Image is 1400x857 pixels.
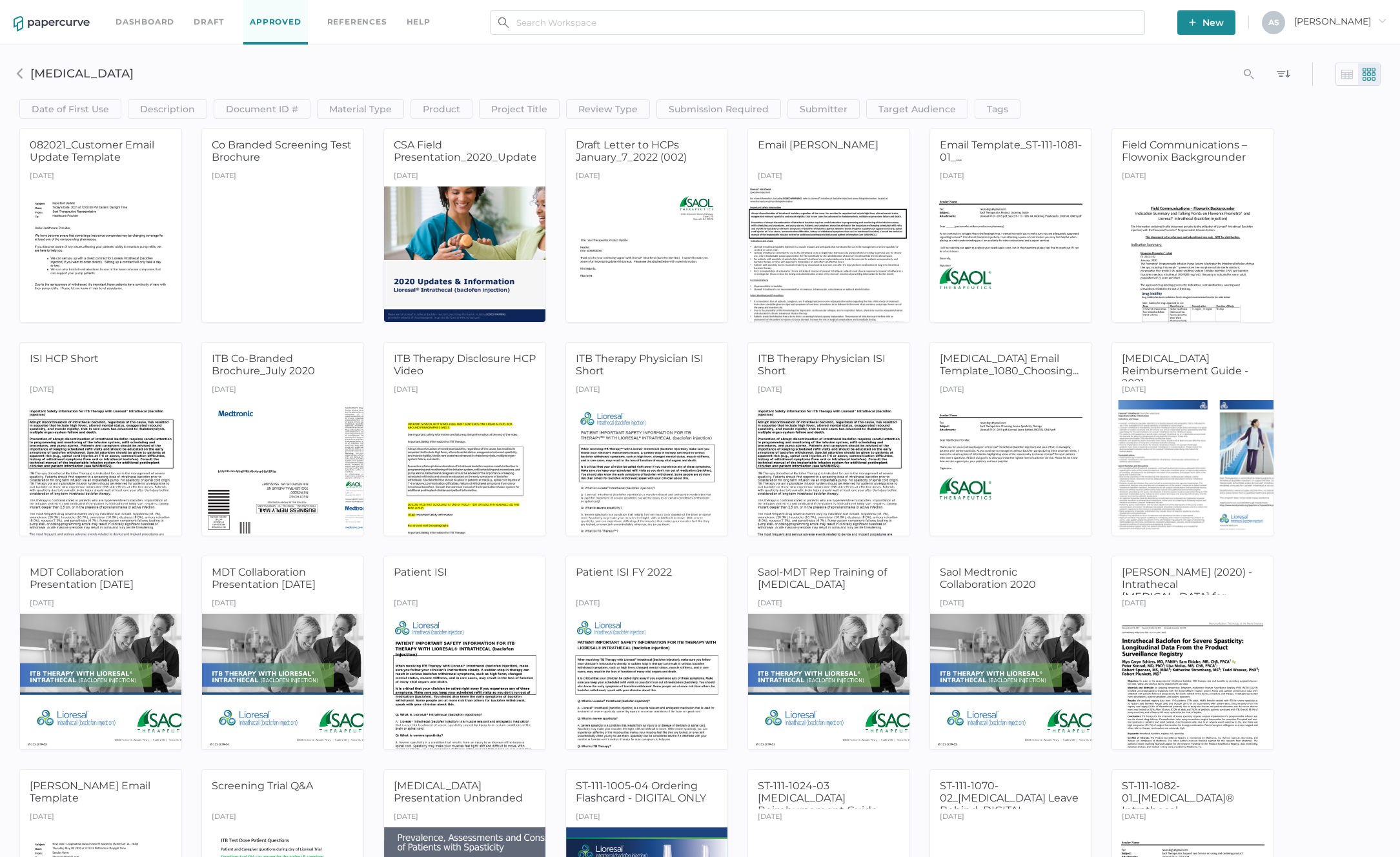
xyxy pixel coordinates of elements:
[214,99,310,119] button: Document ID #
[212,566,316,590] span: MDT Collaboration Presentation [DATE]
[15,68,25,79] img: XASAF+g4Z51Wu6mYVMFQmC4SJJkn52YCxeJ13i3apR5QvEYKxDChqssPZdFsnwcCNBzyW2MeRDXBrBOCs+gZ7YR4YN7M4TyPI...
[940,595,964,614] div: [DATE]
[1294,15,1386,27] span: [PERSON_NAME]
[394,809,418,827] div: [DATE]
[407,15,431,29] div: help
[1277,67,1290,80] img: sort_icon
[226,100,298,118] span: Document ID #
[975,99,1020,119] button: Tags
[212,809,236,827] div: [DATE]
[940,381,964,400] div: [DATE]
[19,99,121,119] button: Date of First Use
[30,566,134,590] span: MDT Collaboration Presentation [DATE]
[14,16,90,32] img: papercurve-logo-colour.7244d18c.svg
[669,100,769,118] span: Submission Required
[394,352,536,377] span: ITB Therapy Disclosure HCP Video
[576,809,600,827] div: [DATE]
[1122,595,1146,614] div: [DATE]
[212,139,352,163] span: Co Branded Screening Test Brochure
[940,809,964,827] div: [DATE]
[30,66,962,81] h3: [MEDICAL_DATA]
[394,566,447,578] span: Patient ISI
[576,780,706,804] span: ST-111-1005-04 Ordering Flashcard - DIGITAL ONLY
[1122,381,1146,400] div: [DATE]
[758,780,884,816] span: ST-111-1024-03 [MEDICAL_DATA] Reimbursement Guide...
[576,139,687,163] span: Draft Letter to HCPs January_7_2022 (002)
[30,352,99,365] span: ISI HCP Short
[758,139,878,151] span: Email [PERSON_NAME]
[1363,68,1375,81] img: thumb-nail-view-green.8bd57d9d.svg
[1122,566,1252,615] span: [PERSON_NAME] (2020) - Intrathecal [MEDICAL_DATA] for Severe...
[940,139,1082,163] span: Email Template_ST-111-1081-01_...
[491,100,547,118] span: Project Title
[32,100,109,118] span: Date of First Use
[576,168,600,187] div: [DATE]
[194,15,224,29] a: Draft
[878,100,956,118] span: Target Audience
[987,100,1008,118] span: Tags
[490,10,1145,35] input: Search Workspace
[329,100,392,118] span: Material Type
[30,381,54,400] div: [DATE]
[212,780,313,792] span: Screening Trial Q&A
[1189,19,1196,26] img: plus-white.e19ec114.svg
[212,352,315,377] span: ITB Co-Branded Brochure_July 2020
[212,168,236,187] div: [DATE]
[1377,16,1386,25] i: arrow_right
[394,595,418,614] div: [DATE]
[576,595,600,614] div: [DATE]
[1341,68,1354,81] img: table-view.2010dd40.svg
[394,381,418,400] div: [DATE]
[1122,809,1146,827] div: [DATE]
[576,381,600,400] div: [DATE]
[758,566,887,590] span: Saol-MDT Rep Training of [MEDICAL_DATA]
[317,99,404,119] button: Material Type
[1122,139,1247,163] span: Field Communications – Flowonix Backgrounder
[1122,168,1146,187] div: [DATE]
[940,168,964,187] div: [DATE]
[30,139,154,163] span: 082021_Customer Email Update Template
[498,17,509,28] img: search.bf03fe8b.svg
[566,99,650,119] button: Review Type
[423,100,460,118] span: Product
[212,381,236,400] div: [DATE]
[411,99,472,119] button: Product
[758,595,782,614] div: [DATE]
[116,15,174,29] a: Dashboard
[212,595,236,614] div: [DATE]
[1122,352,1248,389] span: [MEDICAL_DATA] Reimbursement Guide - 2021
[1189,10,1224,35] span: New
[576,566,672,578] span: Patient ISI FY 2022
[576,352,704,377] span: ITB Therapy Physician ISI Short
[128,99,207,119] button: Description
[30,780,150,804] span: [PERSON_NAME] Email Template
[866,99,968,119] button: Target Audience
[1122,780,1234,829] span: ST-111-1082-01_[MEDICAL_DATA]® Intrathecal ([MEDICAL_DATA]...
[1177,10,1235,35] button: New
[140,100,195,118] span: Description
[479,99,560,119] button: Project Title
[787,99,860,119] button: Submitter
[1244,69,1254,79] i: search_left
[30,809,54,827] div: [DATE]
[1268,17,1279,27] span: A S
[800,100,847,118] span: Submitter
[394,168,418,187] div: [DATE]
[758,381,782,400] div: [DATE]
[327,15,387,29] a: References
[394,780,523,804] span: [MEDICAL_DATA] Presentation Unbranded
[394,139,537,163] span: CSA Field Presentation_2020_Update
[940,566,1036,590] span: Saol Medtronic Collaboration 2020
[758,352,886,377] span: ITB Therapy Physician ISI Short
[758,168,782,187] div: [DATE]
[758,809,782,827] div: [DATE]
[578,100,638,118] span: Review Type
[940,780,1079,816] span: ST-111-1070-02_[MEDICAL_DATA] Leave Behind_DIGITAL...
[940,352,1079,377] span: [MEDICAL_DATA] Email Template_1080_Choosing...
[30,168,54,187] div: [DATE]
[656,99,781,119] button: Submission Required
[30,595,54,614] div: [DATE]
